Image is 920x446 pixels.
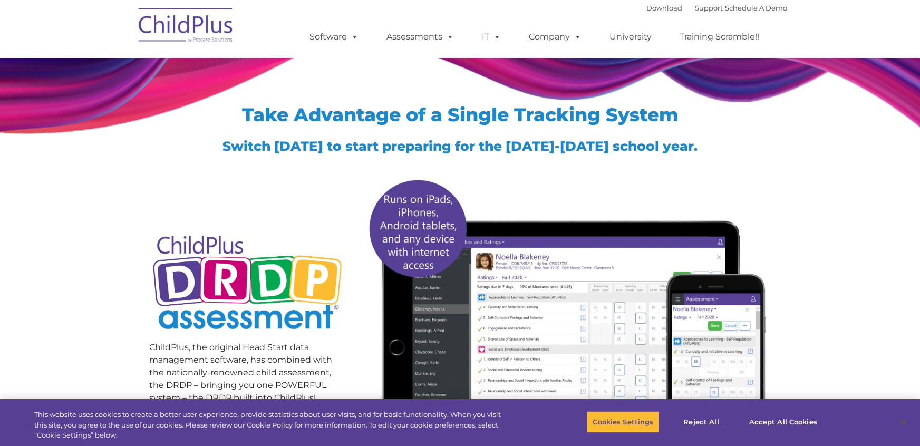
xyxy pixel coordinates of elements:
[725,4,787,12] a: Schedule A Demo
[133,1,239,53] img: ChildPlus by Procare Solutions
[242,103,679,126] span: Take Advantage of a Single Tracking System
[518,26,592,47] a: Company
[587,411,659,433] button: Cookies Settings
[149,342,332,403] span: ChildPlus, the original Head Start data management software, has combined with the nationally-ren...
[892,410,915,433] button: Close
[34,410,506,441] div: This website uses cookies to create a better user experience, provide statistics about user visit...
[222,138,698,154] span: Switch [DATE] to start preparing for the [DATE]-[DATE] school year.
[149,224,346,344] img: Copyright - DRDP Logo
[299,26,369,47] a: Software
[646,4,682,12] a: Download
[669,411,734,433] button: Reject All
[376,26,464,47] a: Assessments
[599,26,662,47] a: University
[695,4,723,12] a: Support
[669,26,770,47] a: Training Scramble!!
[471,26,511,47] a: IT
[743,411,823,433] button: Accept All Cookies
[646,4,787,12] font: |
